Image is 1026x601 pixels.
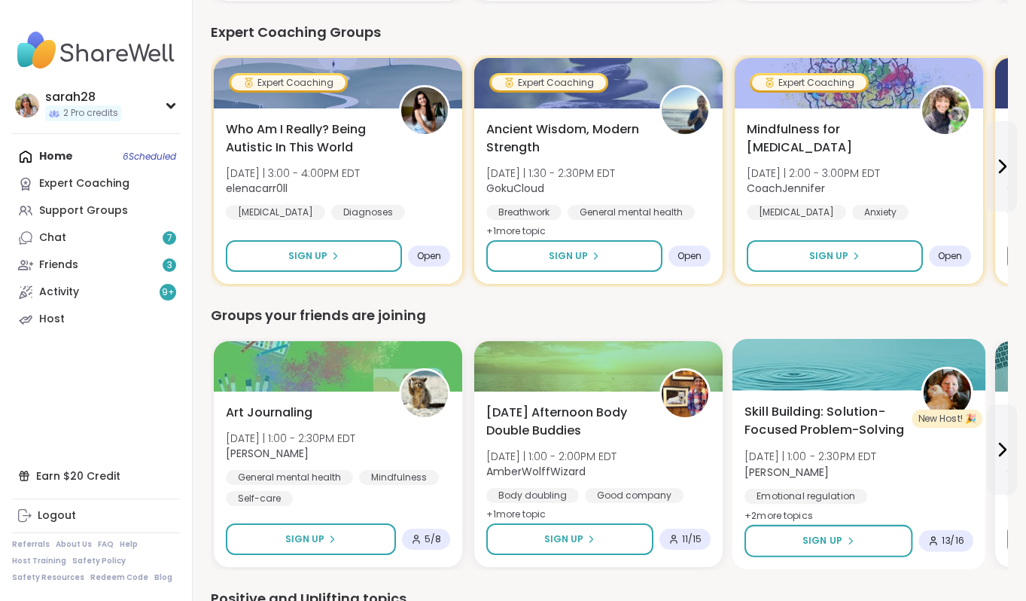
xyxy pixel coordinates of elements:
a: Logout [12,502,180,529]
a: Host Training [12,556,66,566]
div: Logout [38,508,76,523]
div: Emotional regulation [744,489,867,504]
a: Activity9+ [12,279,180,306]
span: Sign Up [544,532,583,546]
span: Skill Building: Solution-Focused Problem-Solving [744,403,904,440]
span: Sign Up [549,249,588,263]
span: [DATE] | 3:00 - 4:00PM EDT [226,166,360,181]
span: [DATE] | 2:00 - 3:00PM EDT [747,166,880,181]
button: Sign Up [486,240,662,272]
a: About Us [56,539,92,550]
a: Host [12,306,180,333]
span: 7 [167,232,172,245]
div: Expert Coaching [752,75,866,90]
a: Support Groups [12,197,180,224]
span: 3 [167,259,172,272]
div: Support Groups [39,203,128,218]
b: CoachJennifer [747,181,825,196]
img: spencer [401,371,448,417]
span: 2 Pro credits [63,107,118,120]
div: Anxiety [852,205,909,220]
img: LuAnn [924,369,971,416]
a: Safety Resources [12,572,84,583]
div: Groups your friends are joining [211,305,1008,326]
div: Friends [39,258,78,273]
div: Mindfulness [359,470,439,485]
a: Blog [154,572,172,583]
span: Sign Up [285,532,324,546]
div: [MEDICAL_DATA] [747,205,846,220]
span: Sign Up [288,249,327,263]
a: Friends3 [12,252,180,279]
div: Host [39,312,65,327]
b: GokuCloud [486,181,544,196]
img: ShareWell Nav Logo [12,24,180,77]
a: Expert Coaching [12,170,180,197]
b: [PERSON_NAME] [226,446,309,461]
b: elenacarr0ll [226,181,288,196]
button: Sign Up [744,525,912,557]
div: Chat [39,230,66,246]
div: Expert Coaching Groups [211,22,1008,43]
a: Referrals [12,539,50,550]
div: sarah28 [45,89,121,105]
div: Expert Coaching [492,75,606,90]
button: Sign Up [226,240,402,272]
span: [DATE] | 1:00 - 2:30PM EDT [226,431,355,446]
img: AmberWolffWizard [662,371,708,417]
a: FAQ [98,539,114,550]
span: [DATE] | 1:00 - 2:00PM EDT [486,449,617,464]
div: Expert Coaching [231,75,346,90]
span: Ancient Wisdom, Modern Strength [486,121,643,157]
div: Diagnoses [331,205,405,220]
a: Help [120,539,138,550]
a: Safety Policy [72,556,126,566]
b: AmberWolffWizard [486,464,586,479]
div: General mental health [226,470,353,485]
span: [DATE] | 1:30 - 2:30PM EDT [486,166,615,181]
span: Sign Up [809,249,848,263]
div: Self-care [226,491,293,506]
button: Sign Up [747,240,923,272]
span: Sign Up [802,534,842,548]
span: Mindfulness for [MEDICAL_DATA] [747,121,903,157]
span: Who Am I Really? Being Autistic In This World [226,121,382,157]
div: General mental health [568,205,695,220]
img: GokuCloud [662,87,708,134]
span: Open [417,250,441,262]
span: [DATE] | 1:00 - 2:30PM EDT [744,449,876,464]
div: Expert Coaching [39,176,129,191]
div: [MEDICAL_DATA] [226,205,325,220]
span: 11 / 15 [682,533,702,545]
img: CoachJennifer [922,87,969,134]
button: Sign Up [226,523,396,555]
div: Body doubling [486,488,579,503]
b: [PERSON_NAME] [744,464,829,479]
span: 9 + [162,286,175,299]
span: Art Journaling [226,404,312,422]
div: Earn $20 Credit [12,462,180,490]
div: Activity [39,285,79,300]
img: elenacarr0ll [401,87,448,134]
a: Redeem Code [90,572,148,583]
span: 5 / 8 [425,533,441,545]
span: Open [677,250,702,262]
button: Sign Up [486,523,653,555]
img: sarah28 [15,93,39,117]
span: 13 / 16 [942,535,964,547]
a: Chat7 [12,224,180,252]
div: Good company [585,488,683,503]
span: [DATE] Afternoon Body Double Buddies [486,404,643,440]
div: New Host! 🎉 [912,410,982,428]
div: Breathwork [486,205,562,220]
span: Open [938,250,962,262]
